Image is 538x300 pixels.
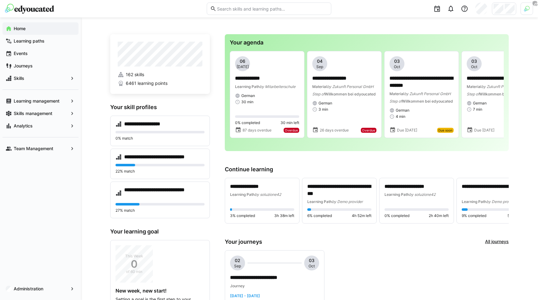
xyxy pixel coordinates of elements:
[385,213,409,218] span: 0% completed
[307,213,332,218] span: 6% completed
[309,264,315,269] span: Oct
[402,99,453,104] span: Willkommen bei edyoucated
[316,64,323,69] span: Sep
[404,91,451,96] span: by Zukunft Personal GmbH
[319,101,332,106] span: German
[317,58,323,64] span: 04
[126,72,144,78] span: 162 skills
[325,92,376,96] span: Willkommen bei edyoucated
[389,99,402,104] span: Step of
[225,238,262,245] h3: Your journeys
[396,114,405,119] span: 4 min
[429,213,449,218] span: 2h 40m left
[126,80,168,86] span: 6461 learning points
[474,128,494,133] span: Due [DATE]
[320,128,349,133] span: 26 days overdue
[409,192,436,197] span: by soluzione42
[116,169,205,174] p: 22% match
[396,108,409,113] span: German
[274,213,294,218] span: 3h 38m left
[225,166,509,173] h3: Continue learning
[312,84,327,89] span: Material
[481,84,528,89] span: by Zukunft Personal GmbH
[362,128,375,132] span: Overdue
[255,192,281,197] span: by soluzione42
[230,213,255,218] span: 3% completed
[235,84,260,89] span: Learning Path
[312,92,325,96] span: Step of
[394,58,400,64] span: 03
[307,199,332,204] span: Learning Path
[118,72,202,78] a: 162 skills
[234,264,241,269] span: Sep
[110,228,210,235] h3: Your learning goal
[116,208,205,213] p: 27% match
[327,84,374,89] span: by Zukunft Personal GmbH
[281,120,299,125] span: 30 min left
[235,257,240,264] span: 02
[385,192,409,197] span: Learning Path
[260,84,295,89] span: by Mitarbeiterschule
[230,293,260,298] span: [DATE] - [DATE]
[230,192,255,197] span: Learning Path
[473,107,482,112] span: 7 min
[230,284,245,288] span: Journey
[352,213,371,218] span: 4h 52m left
[471,64,477,69] span: Oct
[438,128,452,132] span: Due soon
[319,107,328,112] span: 3 min
[237,64,249,69] span: [DATE]
[240,58,245,64] span: 06
[389,91,404,96] span: Material
[116,136,205,141] p: 0% match
[110,104,210,111] h3: Your skill profiles
[486,199,517,204] span: by Demo provider
[471,58,477,64] span: 03
[241,99,253,104] span: 30 min
[485,238,509,245] a: All journeys
[116,288,205,294] h4: New week, new start!
[332,199,363,204] span: by Demo provider
[462,213,486,218] span: 9% completed
[473,101,487,106] span: German
[467,84,481,89] span: Material
[216,6,328,12] input: Search skills and learning paths…
[309,257,314,264] span: 03
[462,199,486,204] span: Learning Path
[235,120,260,125] span: 0% completed
[243,128,271,133] span: 87 days overdue
[507,213,526,218] span: 50 min left
[241,93,255,98] span: German
[285,128,298,132] span: Overdue
[230,39,504,46] h3: Your agenda
[467,92,479,96] span: Step of
[397,128,417,133] span: Due [DATE]
[479,92,530,96] span: Willkommen bei edyoucated
[394,64,400,69] span: Oct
